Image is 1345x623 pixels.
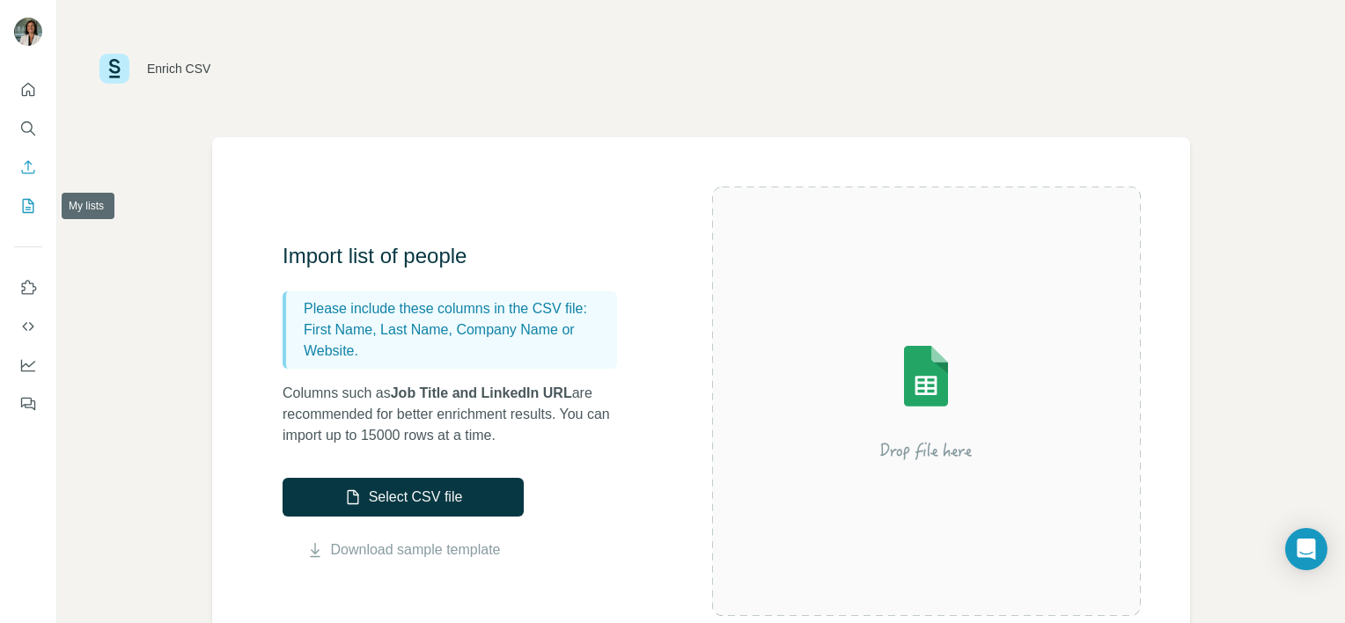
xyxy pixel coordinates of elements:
img: Avatar [14,18,42,46]
div: Open Intercom Messenger [1285,528,1327,570]
button: Use Surfe API [14,311,42,342]
button: Feedback [14,388,42,420]
button: Use Surfe on LinkedIn [14,272,42,304]
button: My lists [14,190,42,222]
p: First Name, Last Name, Company Name or Website. [304,319,610,362]
button: Select CSV file [283,478,524,517]
button: Download sample template [283,539,524,561]
button: Enrich CSV [14,151,42,183]
a: Download sample template [331,539,501,561]
p: Columns such as are recommended for better enrichment results. You can import up to 15000 rows at... [283,383,635,446]
img: Surfe Logo [99,54,129,84]
p: Please include these columns in the CSV file: [304,298,610,319]
div: Enrich CSV [147,60,210,77]
button: Dashboard [14,349,42,381]
button: Search [14,113,42,144]
span: Job Title and LinkedIn URL [391,385,572,400]
button: Quick start [14,74,42,106]
h3: Import list of people [283,242,635,270]
img: Surfe Illustration - Drop file here or select below [768,296,1084,507]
